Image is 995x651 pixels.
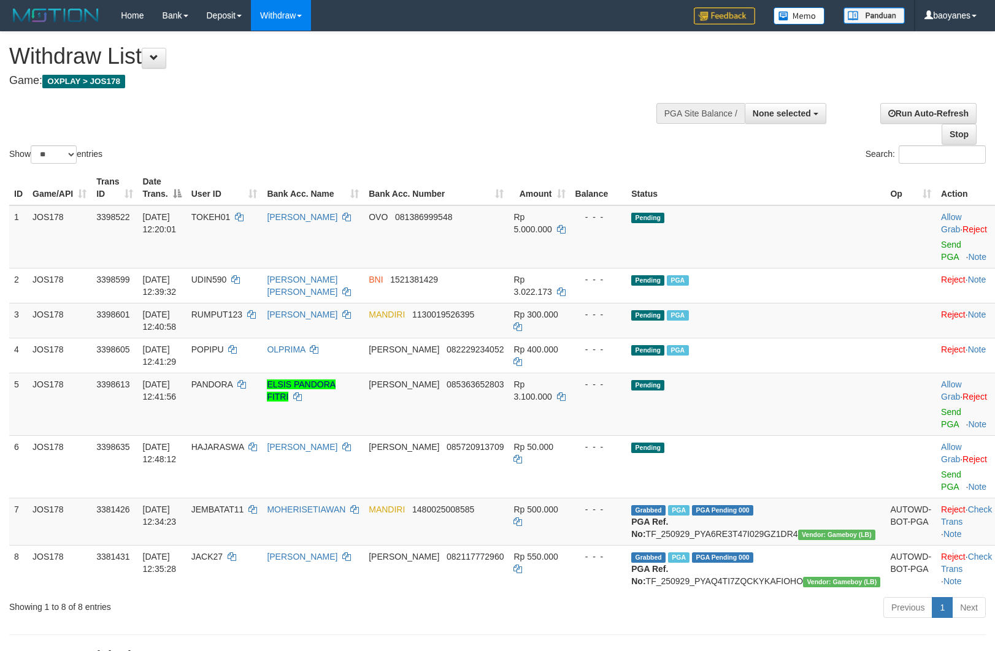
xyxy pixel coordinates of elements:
[843,7,905,24] img: panduan.png
[9,170,28,205] th: ID
[9,596,405,613] div: Showing 1 to 8 of 8 entries
[143,552,177,574] span: [DATE] 12:35:28
[883,597,932,618] a: Previous
[9,435,28,498] td: 6
[941,240,961,262] a: Send PGA
[513,275,551,297] span: Rp 3.022.173
[575,211,622,223] div: - - -
[692,505,753,516] span: PGA Pending
[9,303,28,338] td: 3
[631,505,666,516] span: Grabbed
[968,345,986,354] a: Note
[9,373,28,435] td: 5
[667,275,688,286] span: Marked by baohafiz
[9,145,102,164] label: Show entries
[369,345,439,354] span: [PERSON_NAME]
[9,498,28,545] td: 7
[941,310,966,319] a: Reject
[395,212,452,222] span: Copy 081386999548 to clipboard
[28,303,91,338] td: JOS178
[143,212,177,234] span: [DATE] 12:20:01
[962,224,987,234] a: Reject
[28,268,91,303] td: JOS178
[513,345,558,354] span: Rp 400.000
[626,498,885,545] td: TF_250929_PYA6RE3T47I029GZ1DR4
[28,170,91,205] th: Game/API: activate to sort column ascending
[9,75,651,87] h4: Game:
[390,275,438,284] span: Copy 1521381429 to clipboard
[369,552,439,562] span: [PERSON_NAME]
[96,442,130,452] span: 3398635
[667,310,688,321] span: Marked by baohafiz
[962,392,987,402] a: Reject
[753,108,811,118] span: None selected
[96,310,130,319] span: 3398601
[31,145,77,164] select: Showentries
[369,310,405,319] span: MANDIRI
[191,552,223,562] span: JACK27
[267,345,305,354] a: OLPRIMA
[143,275,177,297] span: [DATE] 12:39:32
[267,379,336,402] a: ELSIS PANDORA FITRI
[941,212,962,234] span: ·
[942,124,977,145] a: Stop
[798,530,875,540] span: Vendor URL: https://dashboard.q2checkout.com/secure
[943,576,962,586] a: Note
[191,379,232,389] span: PANDORA
[941,345,966,354] a: Reject
[91,170,137,205] th: Trans ID: activate to sort column ascending
[694,7,755,25] img: Feedback.jpg
[143,310,177,332] span: [DATE] 12:40:58
[941,379,961,402] a: Allow Grab
[28,338,91,373] td: JOS178
[447,552,504,562] span: Copy 082117772960 to clipboard
[96,212,130,222] span: 3398522
[941,275,966,284] a: Reject
[369,504,405,514] span: MANDIRI
[267,310,337,319] a: [PERSON_NAME]
[631,443,664,453] span: Pending
[9,268,28,303] td: 2
[191,310,242,319] span: RUMPUT123
[191,504,244,514] span: JEMBATAT11
[968,419,986,429] a: Note
[369,442,439,452] span: [PERSON_NAME]
[412,310,474,319] span: Copy 1130019526395 to clipboard
[267,504,345,514] a: MOHERISETIAWAN
[143,504,177,527] span: [DATE] 12:34:23
[575,343,622,356] div: - - -
[631,564,668,586] b: PGA Ref. No:
[138,170,186,205] th: Date Trans.: activate to sort column descending
[667,345,688,356] span: Marked by baohafiz
[191,442,244,452] span: HAJARASWA
[9,6,102,25] img: MOTION_logo.png
[668,552,690,563] span: Marked by baohafiz
[932,597,953,618] a: 1
[941,552,992,574] a: Check Trans
[941,470,961,492] a: Send PGA
[943,529,962,539] a: Note
[96,552,130,562] span: 3381431
[9,205,28,268] td: 1
[143,379,177,402] span: [DATE] 12:41:56
[369,212,388,222] span: OVO
[364,170,509,205] th: Bank Acc. Number: activate to sort column ascending
[262,170,364,205] th: Bank Acc. Name: activate to sort column ascending
[968,482,986,492] a: Note
[941,212,961,234] a: Allow Grab
[631,517,668,539] b: PGA Ref. No:
[885,545,936,592] td: AUTOWD-BOT-PGA
[513,552,558,562] span: Rp 550.000
[941,407,961,429] a: Send PGA
[96,379,130,389] span: 3398613
[941,504,992,527] a: Check Trans
[968,275,986,284] a: Note
[28,545,91,592] td: JOS178
[96,345,130,354] span: 3398605
[570,170,627,205] th: Balance
[9,338,28,373] td: 4
[941,504,966,514] a: Reject
[186,170,263,205] th: User ID: activate to sort column ascending
[509,170,570,205] th: Amount: activate to sort column ascending
[575,273,622,286] div: - - -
